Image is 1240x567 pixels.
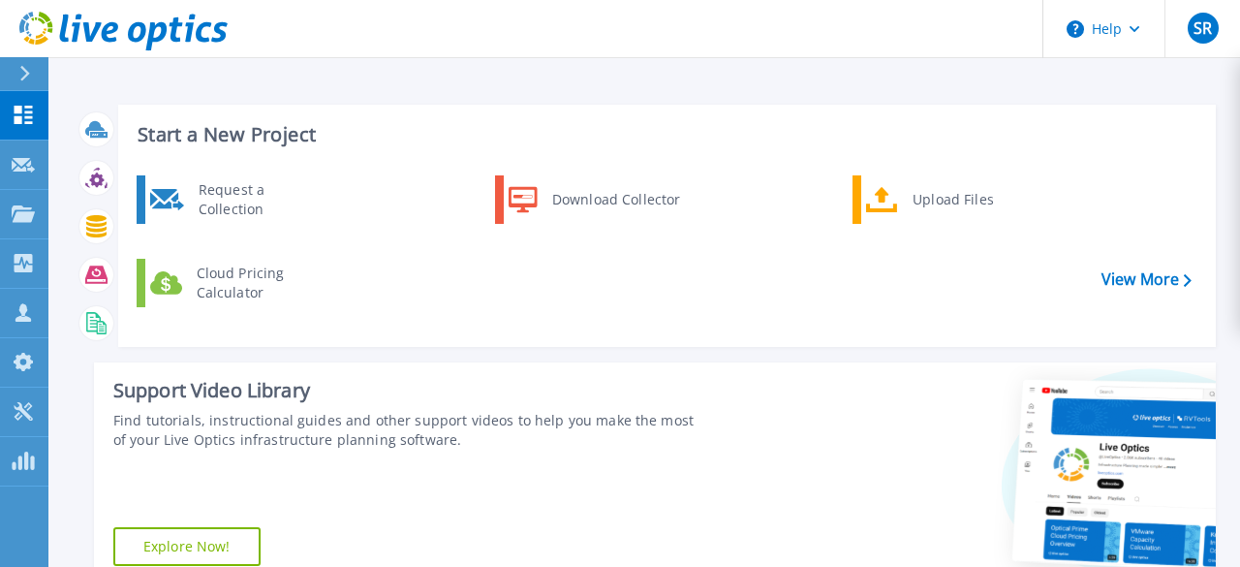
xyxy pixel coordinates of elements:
a: Explore Now! [113,527,261,566]
a: View More [1101,270,1192,289]
a: Request a Collection [137,175,335,224]
div: Download Collector [542,180,689,219]
a: Upload Files [852,175,1051,224]
span: SR [1193,20,1212,36]
div: Find tutorials, instructional guides and other support videos to help you make the most of your L... [113,411,697,450]
div: Cloud Pricing Calculator [187,264,330,302]
a: Download Collector [495,175,694,224]
a: Cloud Pricing Calculator [137,259,335,307]
div: Upload Files [903,180,1046,219]
h3: Start a New Project [138,124,1191,145]
div: Request a Collection [189,180,330,219]
div: Support Video Library [113,378,697,403]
